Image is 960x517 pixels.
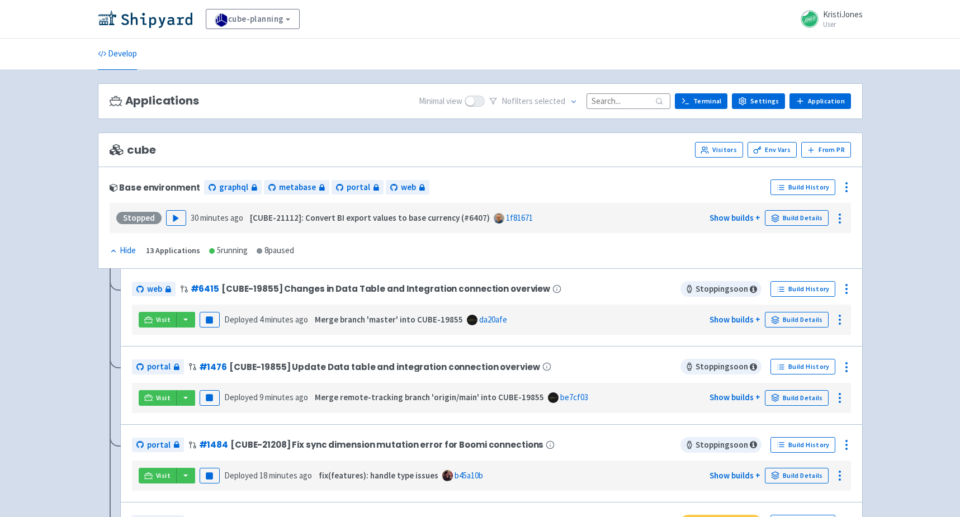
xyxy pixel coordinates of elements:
[710,212,760,223] a: Show builds +
[110,94,199,107] h3: Applications
[200,390,220,406] button: Pause
[209,244,248,257] div: 5 running
[221,284,550,293] span: [CUBE-19855] Changes in Data Table and Integration connection overview
[132,438,184,453] a: portal
[765,468,829,483] a: Build Details
[110,244,136,257] div: Hide
[748,142,797,158] a: Env Vars
[156,315,171,324] span: Visit
[191,212,243,223] time: 30 minutes ago
[765,210,829,226] a: Build Details
[710,392,760,402] a: Show builds +
[116,212,162,224] div: Stopped
[147,283,162,296] span: web
[219,181,248,194] span: graphql
[479,314,507,325] a: da20afe
[680,281,762,297] span: Stopping soon
[347,181,370,194] span: portal
[199,439,228,450] a: #1484
[199,361,227,373] a: #1476
[794,10,863,28] a: KristiJones User
[695,142,743,158] a: Visitors
[801,142,851,158] button: From PR
[200,312,220,328] button: Pause
[98,10,192,28] img: Shipyard logo
[789,93,850,109] a: Application
[680,437,762,453] span: Stopping soon
[770,179,835,195] a: Build History
[200,468,220,483] button: Pause
[139,468,177,483] a: Visit
[502,95,565,108] span: No filter s
[264,180,329,195] a: metabase
[98,39,137,70] a: Develop
[823,21,863,28] small: User
[279,181,316,194] span: metabase
[823,9,863,20] span: KristiJones
[156,471,171,480] span: Visit
[419,95,462,108] span: Minimal view
[224,392,308,402] span: Deployed
[259,314,308,325] time: 4 minutes ago
[147,439,171,452] span: portal
[259,470,312,481] time: 18 minutes ago
[680,359,762,374] span: Stopping soon
[535,96,565,106] span: selected
[710,470,760,481] a: Show builds +
[319,470,438,481] strong: fix(features): handle type issues
[765,390,829,406] a: Build Details
[401,181,416,194] span: web
[139,312,177,328] a: Visit
[146,244,200,257] div: 13 Applications
[166,210,186,226] button: Play
[560,392,588,402] a: be7cf03
[224,470,312,481] span: Deployed
[710,314,760,325] a: Show builds +
[732,93,785,109] a: Settings
[675,93,727,109] a: Terminal
[139,390,177,406] a: Visit
[765,312,829,328] a: Build Details
[770,437,835,453] a: Build History
[770,359,835,374] a: Build History
[147,361,171,373] span: portal
[132,359,184,374] a: portal
[156,393,171,402] span: Visit
[259,392,308,402] time: 9 minutes ago
[315,392,544,402] strong: Merge remote-tracking branch 'origin/main' into CUBE-19855
[386,180,429,195] a: web
[191,283,219,295] a: #6415
[204,180,262,195] a: graphql
[229,362,540,372] span: [CUBE-19855] Update Data table and integration connection overview
[224,314,308,325] span: Deployed
[257,244,294,257] div: 8 paused
[455,470,483,481] a: b45a10b
[250,212,490,223] strong: [CUBE-21112]: Convert BI export values to base currency (#6407)
[587,93,670,108] input: Search...
[110,144,156,156] span: cube
[132,282,176,297] a: web
[770,281,835,297] a: Build History
[206,9,300,29] a: cube-planning
[332,180,384,195] a: portal
[506,212,533,223] a: 1f81671
[315,314,463,325] strong: Merge branch 'master' into CUBE-19855
[110,183,200,192] div: Base environment
[230,440,543,449] span: [CUBE-21208] Fix sync dimension mutation error for Boomi connections
[110,244,137,257] button: Hide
